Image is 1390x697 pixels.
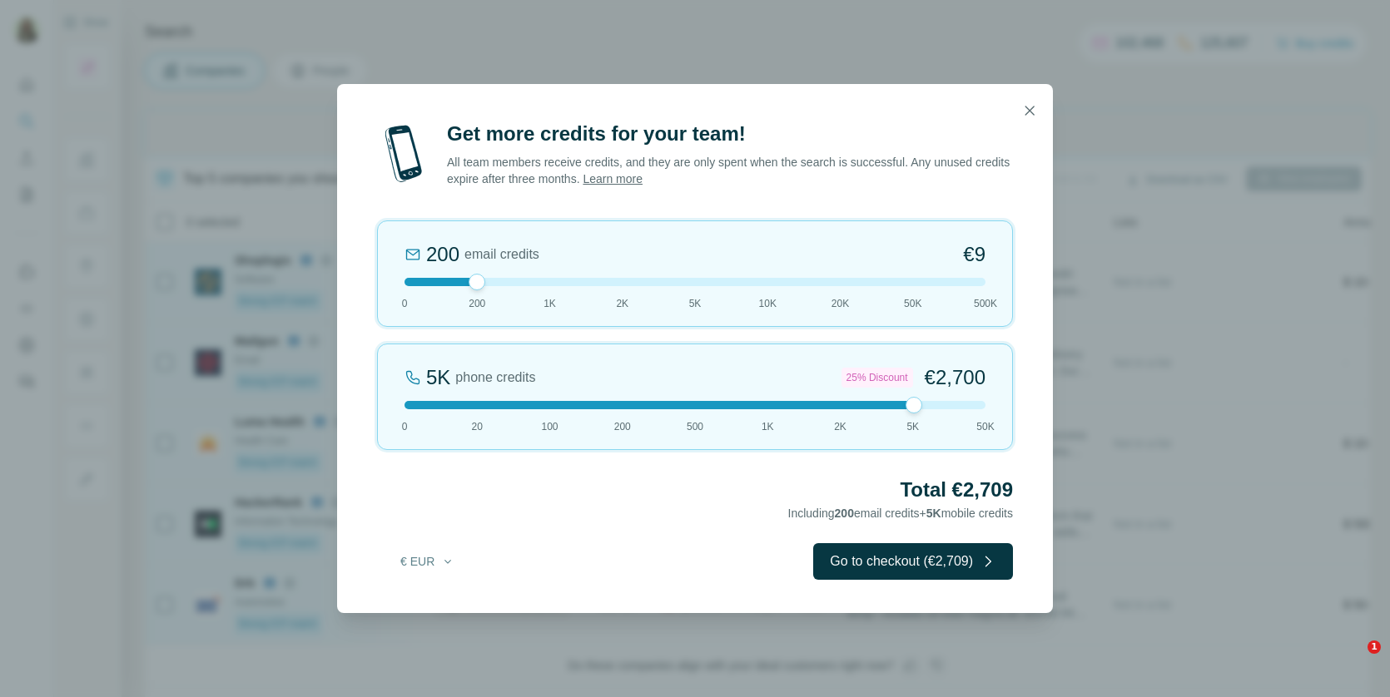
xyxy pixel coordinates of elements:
span: 100 [541,419,558,434]
span: 20K [832,296,849,311]
span: 500K [974,296,997,311]
button: Go to checkout (€2,709) [813,543,1013,580]
span: 5K [926,507,941,520]
span: phone credits [455,368,535,388]
span: 5K [689,296,702,311]
p: All team members receive credits, and they are only spent when the search is successful. Any unus... [447,154,1013,187]
span: 50K [976,419,994,434]
span: 200 [835,507,854,520]
span: 20 [472,419,483,434]
span: €9 [963,241,985,268]
span: 200 [614,419,631,434]
div: 5K [426,364,450,391]
span: 2K [616,296,628,311]
span: €2,700 [925,364,985,391]
span: Including email credits + mobile credits [788,507,1013,520]
span: 0 [402,296,408,311]
span: 1K [544,296,556,311]
a: Learn more [583,172,643,185]
span: 0 [402,419,408,434]
span: 200 [469,296,485,311]
span: 1K [762,419,774,434]
span: 5K [906,419,919,434]
span: email credits [464,245,539,264]
span: 1 [1368,640,1381,654]
span: 10K [759,296,777,311]
span: 2K [834,419,846,434]
span: 50K [904,296,921,311]
span: 500 [687,419,703,434]
iframe: Intercom live chat [1333,640,1373,680]
div: 25% Discount [841,368,913,388]
h2: Total €2,709 [377,477,1013,503]
button: € EUR [389,546,466,576]
div: 200 [426,241,459,268]
img: mobile-phone [377,121,430,187]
